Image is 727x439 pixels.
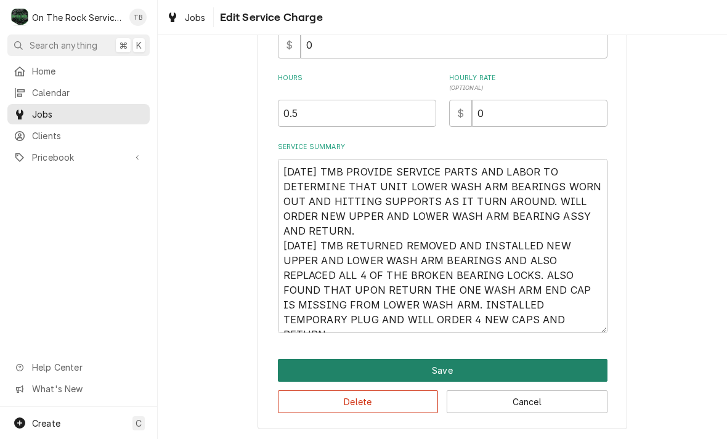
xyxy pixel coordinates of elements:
div: Button Group Row [278,359,607,382]
textarea: [DATE] TMB PROVIDE SERVICE PARTS AND LABOR TO DETERMINE THAT UNIT LOWER WASH ARM BEARINGS WORN OU... [278,159,607,333]
span: ( optional ) [449,84,484,91]
div: On The Rock Services [32,11,123,24]
div: Service Summary [278,142,607,333]
span: Create [32,418,60,429]
button: Save [278,359,607,382]
div: Hourly Cost [278,14,607,58]
a: Go to Pricebook [7,147,150,167]
span: Home [32,65,144,78]
button: Cancel [447,390,607,413]
div: Todd Brady's Avatar [129,9,147,26]
div: [object Object] [449,73,607,127]
div: [object Object] [278,73,436,127]
a: Go to What's New [7,379,150,399]
a: Go to Help Center [7,357,150,377]
a: Clients [7,126,150,146]
span: K [136,39,142,52]
div: On The Rock Services's Avatar [11,9,28,26]
a: Jobs [7,104,150,124]
span: Calendar [32,86,144,99]
span: Help Center [32,361,142,374]
label: Hourly Rate [449,73,607,93]
div: Button Group [278,359,607,413]
span: Clients [32,129,144,142]
span: What's New [32,382,142,395]
div: Button Group Row [278,382,607,413]
a: Jobs [161,7,211,28]
div: $ [278,31,301,58]
div: O [11,9,28,26]
span: C [136,417,142,430]
a: Calendar [7,83,150,103]
span: Jobs [32,108,144,121]
button: Search anything⌘K [7,34,150,56]
label: Hours [278,73,436,93]
div: $ [449,100,472,127]
a: Home [7,61,150,81]
span: Edit Service Charge [216,9,323,26]
span: ⌘ [119,39,128,52]
label: Service Summary [278,142,607,152]
button: Delete [278,390,439,413]
span: Pricebook [32,151,125,164]
span: Jobs [185,11,206,24]
span: Search anything [30,39,97,52]
div: TB [129,9,147,26]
